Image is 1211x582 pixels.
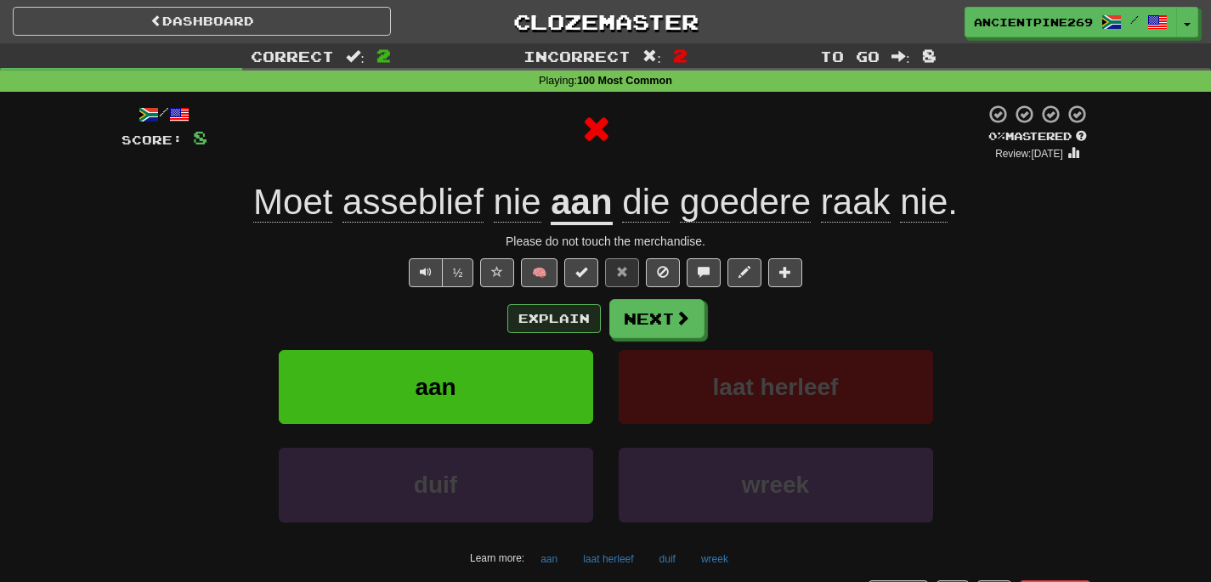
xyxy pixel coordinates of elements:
span: : [642,49,661,64]
button: wreek [692,546,738,572]
span: / [1130,14,1139,25]
small: Review: [DATE] [995,148,1063,160]
span: 0 % [988,129,1005,143]
small: Learn more: [470,552,524,564]
span: AncientPine269 [974,14,1093,30]
span: nie [494,182,541,223]
span: aan [415,374,456,400]
span: Correct [251,48,334,65]
div: Text-to-speech controls [405,258,474,287]
div: Please do not touch the merchandise. [122,233,1090,250]
span: : [346,49,365,64]
button: Favorite sentence (alt+f) [480,258,514,287]
span: . [613,182,958,223]
button: Edit sentence (alt+d) [727,258,761,287]
span: 8 [193,127,207,148]
span: Moet [253,182,332,223]
span: To go [820,48,880,65]
button: laat herleef [574,546,642,572]
strong: 100 Most Common [577,75,672,87]
button: duif [650,546,685,572]
button: Add to collection (alt+a) [768,258,802,287]
span: 8 [922,45,937,65]
span: duif [414,472,457,498]
div: Mastered [985,129,1090,144]
button: 🧠 [521,258,557,287]
a: Clozemaster [416,7,795,37]
a: AncientPine269 / [965,7,1177,37]
button: Reset to 0% Mastered (alt+r) [605,258,639,287]
span: laat herleef [713,374,839,400]
span: Score: [122,133,183,147]
button: Next [609,299,705,338]
span: die [622,182,670,223]
button: duif [279,448,593,522]
span: wreek [742,472,809,498]
span: 2 [376,45,391,65]
button: Discuss sentence (alt+u) [687,258,721,287]
div: / [122,104,207,125]
span: 2 [673,45,688,65]
button: Set this sentence to 100% Mastered (alt+m) [564,258,598,287]
button: wreek [619,448,933,522]
span: goedere [680,182,811,223]
span: raak [821,182,891,223]
button: laat herleef [619,350,933,424]
button: Explain [507,304,601,333]
button: ½ [442,258,474,287]
button: Play sentence audio (ctl+space) [409,258,443,287]
button: aan [279,350,593,424]
span: : [891,49,910,64]
span: nie [900,182,948,223]
button: Ignore sentence (alt+i) [646,258,680,287]
span: Incorrect [523,48,631,65]
button: aan [531,546,567,572]
span: asseblief [342,182,484,223]
u: aan [551,182,612,225]
a: Dashboard [13,7,391,36]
